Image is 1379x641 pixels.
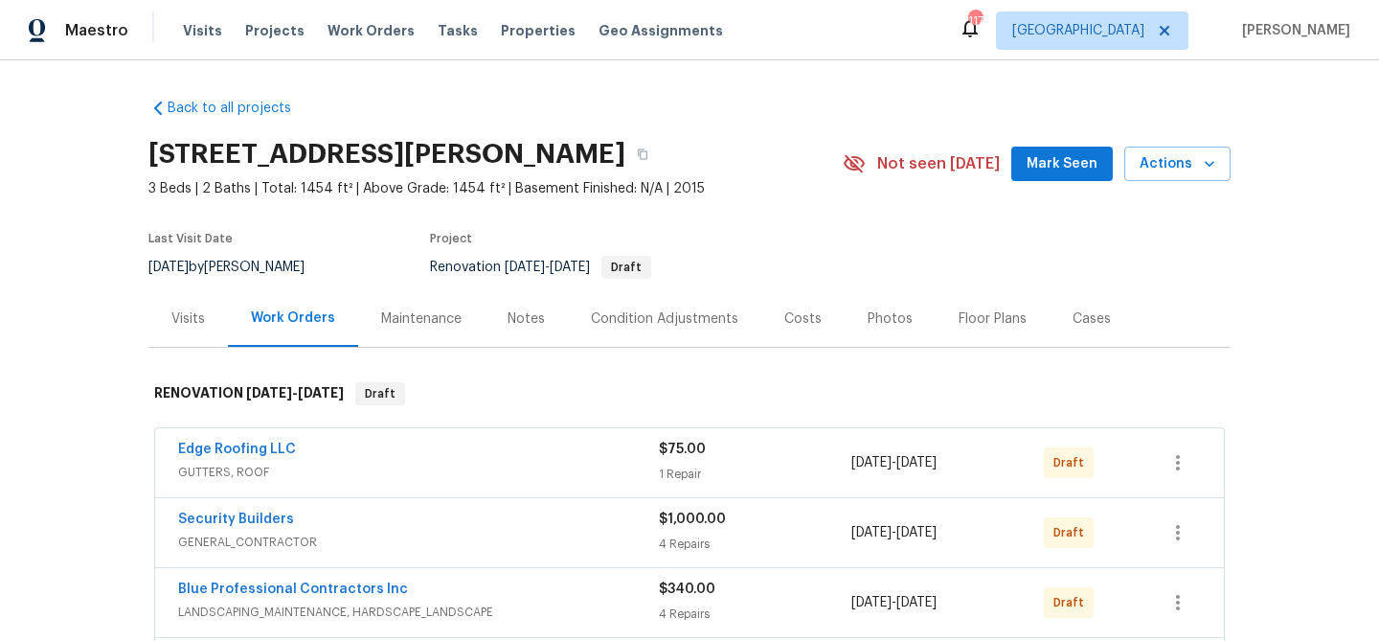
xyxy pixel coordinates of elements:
span: $1,000.00 [659,513,726,526]
span: Last Visit Date [148,233,233,244]
span: [DATE] [246,386,292,400]
h6: RENOVATION [154,382,344,405]
div: Maintenance [381,309,462,329]
span: LANDSCAPING_MAINTENANCE, HARDSCAPE_LANDSCAPE [178,603,659,622]
div: Condition Adjustments [591,309,738,329]
div: Costs [784,309,822,329]
span: $340.00 [659,583,715,596]
span: [DATE] [298,386,344,400]
span: [DATE] [896,526,937,539]
span: - [851,523,937,542]
span: Tasks [438,24,478,37]
span: Not seen [DATE] [877,154,1000,173]
span: Actions [1140,152,1215,176]
span: $75.00 [659,443,706,456]
span: - [851,453,937,472]
div: Work Orders [251,309,335,328]
a: Edge Roofing LLC [178,443,296,456]
span: [DATE] [148,261,189,274]
span: GENERAL_CONTRACTOR [178,533,659,552]
div: RENOVATION [DATE]-[DATE]Draft [148,363,1231,424]
span: Project [430,233,472,244]
span: [DATE] [505,261,545,274]
span: [GEOGRAPHIC_DATA] [1012,21,1144,40]
span: Projects [245,21,305,40]
span: Geo Assignments [599,21,723,40]
div: Visits [171,309,205,329]
span: [PERSON_NAME] [1234,21,1350,40]
span: Mark Seen [1027,152,1097,176]
span: Draft [603,262,649,273]
button: Mark Seen [1011,147,1113,182]
h2: [STREET_ADDRESS][PERSON_NAME] [148,145,625,164]
span: Renovation [430,261,651,274]
span: - [851,593,937,612]
span: [DATE] [851,526,892,539]
span: [DATE] [851,456,892,469]
span: Properties [501,21,576,40]
a: Back to all projects [148,99,332,118]
span: [DATE] [896,456,937,469]
div: Notes [508,309,545,329]
span: [DATE] [851,596,892,609]
div: Cases [1073,309,1111,329]
span: Maestro [65,21,128,40]
span: Visits [183,21,222,40]
div: 4 Repairs [659,605,851,624]
span: GUTTERS, ROOF [178,463,659,482]
div: Photos [868,309,913,329]
span: 3 Beds | 2 Baths | Total: 1454 ft² | Above Grade: 1454 ft² | Basement Finished: N/A | 2015 [148,179,843,198]
span: [DATE] [550,261,590,274]
span: - [505,261,590,274]
span: Work Orders [328,21,415,40]
div: by [PERSON_NAME] [148,256,328,279]
span: Draft [1053,593,1092,612]
span: [DATE] [896,596,937,609]
div: 1 Repair [659,465,851,484]
button: Actions [1124,147,1231,182]
div: 4 Repairs [659,535,851,554]
a: Security Builders [178,513,294,526]
div: 117 [968,11,982,31]
span: Draft [1053,453,1092,472]
button: Copy Address [625,137,660,172]
div: Floor Plans [959,309,1027,329]
span: Draft [357,384,403,403]
span: Draft [1053,523,1092,542]
span: - [246,386,344,400]
a: Blue Professional Contractors Inc [178,583,408,596]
